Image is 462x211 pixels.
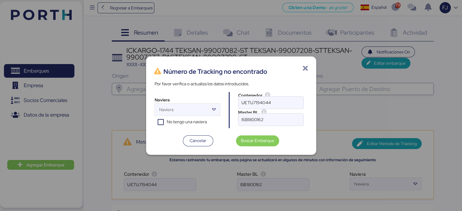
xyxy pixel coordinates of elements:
span: Cancelar [190,137,206,144]
span: Buscar Embarque [241,137,274,144]
button: Buscar Embarque [236,135,279,146]
span: Por favor verifica o actualiza los datos introducidos. [155,81,249,87]
div: Naviera [155,97,221,103]
div: No tengo una naviera [155,116,207,128]
button: Cancelar [183,135,213,146]
div: Número de Tracking no encontrado [155,67,267,77]
span: Master BL [238,109,259,115]
input: Naviera [155,108,209,115]
input: Ejemplo: FSCU1234567 [238,97,304,109]
span: Contenedor [238,92,262,98]
div: No tengo una naviera [167,119,207,125]
input: Ejemplo: 012345678900 [238,114,304,126]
